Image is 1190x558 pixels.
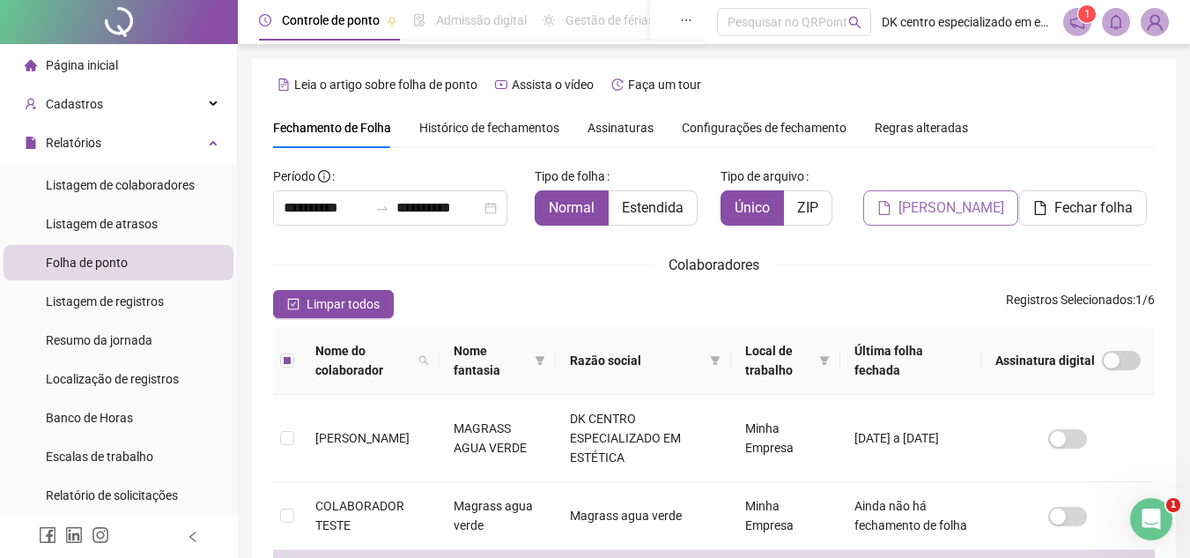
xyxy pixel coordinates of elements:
span: Assista o vídeo [512,78,594,92]
span: sun [543,14,555,26]
td: DK CENTRO ESPECIALIZADO EM ESTÉTICA [556,395,731,482]
span: filter [819,355,830,366]
td: Magrass agua verde [440,482,557,550]
span: Histórico de fechamentos [419,121,559,135]
span: Assinaturas [588,122,654,134]
span: 1 [1166,498,1180,512]
span: Tipo de folha [535,167,605,186]
span: Relatório de solicitações [46,488,178,502]
span: Fechar folha [1054,197,1133,219]
span: Assinatura digital [995,351,1095,370]
span: [PERSON_NAME] [898,197,1004,219]
span: Configurações de fechamento [682,122,846,134]
span: instagram [92,526,109,544]
span: Fechamento de Folha [273,121,391,135]
span: Escalas de trabalho [46,450,153,464]
span: user-add [25,98,37,110]
span: Banco de Horas [46,411,133,425]
span: file-text [277,78,290,91]
button: Fechar folha [1019,190,1147,226]
span: : 1 / 6 [1006,290,1155,318]
span: Nome do colaborador [315,341,411,380]
span: Localização de registros [46,372,179,386]
button: [PERSON_NAME] [863,190,1018,226]
span: DK centro especializado em estética LTDA - Magrass agua verde [882,12,1053,32]
span: Estendida [622,199,684,216]
span: check-square [287,298,299,310]
span: youtube [495,78,507,91]
th: Última folha fechada [840,327,981,395]
span: Regras alteradas [875,122,968,134]
span: notification [1069,14,1085,30]
button: Limpar todos [273,290,394,318]
span: Limpar todos [307,294,380,314]
span: Local de trabalho [745,341,812,380]
span: ZIP [797,199,818,216]
span: linkedin [65,526,83,544]
td: Minha Empresa [731,395,840,482]
span: search [418,355,429,366]
span: Leia o artigo sobre folha de ponto [294,78,477,92]
span: Cadastros [46,97,103,111]
span: filter [531,338,549,383]
td: MAGRASS AGUA VERDE [440,395,557,482]
span: facebook [39,526,56,544]
iframe: Intercom live chat [1130,498,1172,540]
span: to [375,201,389,215]
span: Período [273,169,315,183]
span: Página inicial [46,58,118,72]
span: file-done [413,14,425,26]
span: 1 [1084,8,1090,20]
span: Gestão de férias [565,13,654,27]
span: COLABORADOR TESTE [315,499,404,532]
span: file [25,137,37,149]
span: Admissão digital [436,13,527,27]
sup: 1 [1078,5,1096,23]
span: Registros Selecionados [1006,293,1133,307]
span: Ainda não há fechamento de folha [854,499,967,532]
td: [DATE] a [DATE] [840,395,981,482]
span: [PERSON_NAME] [315,431,410,445]
span: Colaboradores [669,257,759,273]
span: clock-circle [259,14,271,26]
span: file [877,201,891,215]
span: Nome fantasia [454,341,528,380]
span: search [415,338,432,383]
span: Listagem de colaboradores [46,178,195,192]
span: filter [710,355,721,366]
span: filter [706,347,724,374]
span: Controle de ponto [282,13,380,27]
span: file [1033,201,1047,215]
span: Razão social [570,351,703,370]
span: Folha de ponto [46,256,128,270]
span: Listagem de registros [46,294,164,309]
span: pushpin [387,16,397,26]
span: Tipo de arquivo [721,167,804,186]
span: Relatórios [46,136,101,150]
span: search [848,16,861,29]
span: Listagem de atrasos [46,217,158,231]
span: swap-right [375,201,389,215]
span: info-circle [318,170,330,182]
span: Único [735,199,770,216]
span: Faça um tour [628,78,701,92]
span: filter [816,338,833,383]
td: Magrass agua verde [556,482,731,550]
span: filter [535,355,545,366]
span: ellipsis [680,14,692,26]
img: 90254 [1142,9,1168,35]
span: history [611,78,624,91]
span: left [187,531,199,543]
span: Normal [549,199,595,216]
span: home [25,59,37,71]
td: Minha Empresa [731,482,840,550]
span: Resumo da jornada [46,333,152,347]
span: bell [1108,14,1124,30]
